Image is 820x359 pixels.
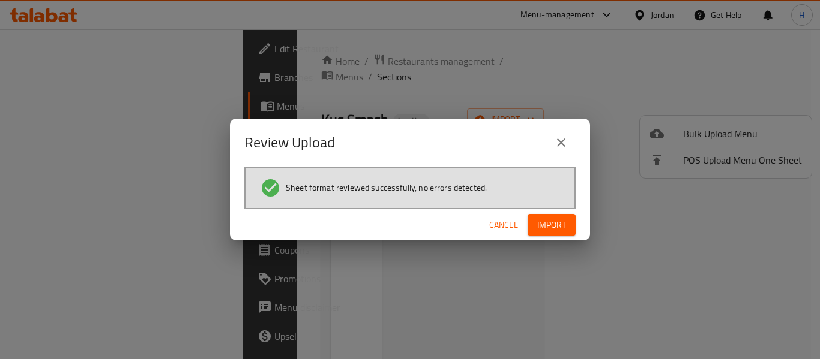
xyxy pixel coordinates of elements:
[484,214,523,236] button: Cancel
[489,218,518,233] span: Cancel
[547,128,576,157] button: close
[244,133,335,152] h2: Review Upload
[286,182,487,194] span: Sheet format reviewed successfully, no errors detected.
[537,218,566,233] span: Import
[528,214,576,236] button: Import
